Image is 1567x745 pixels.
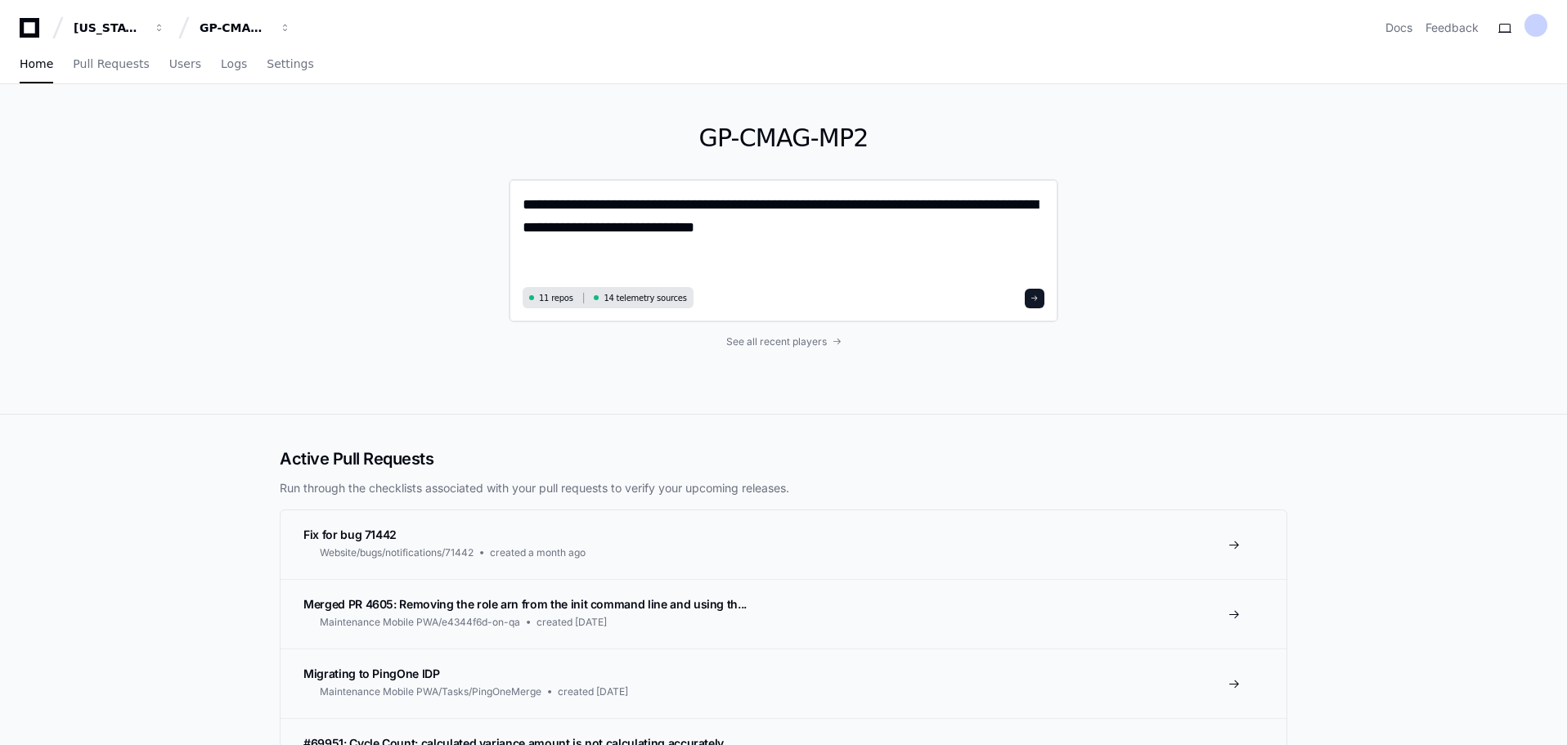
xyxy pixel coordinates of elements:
[1385,20,1412,36] a: Docs
[73,46,149,83] a: Pull Requests
[267,46,313,83] a: Settings
[73,59,149,69] span: Pull Requests
[303,527,397,541] span: Fix for bug 71442
[1426,20,1479,36] button: Feedback
[169,59,201,69] span: Users
[193,13,298,43] button: GP-CMAG-MP2
[509,123,1058,153] h1: GP-CMAG-MP2
[509,335,1058,348] a: See all recent players
[67,13,172,43] button: [US_STATE] Pacific
[604,292,686,304] span: 14 telemetry sources
[281,579,1286,649] a: Merged PR 4605: Removing the role arn from the init command line and using th...Maintenance Mobil...
[281,510,1286,579] a: Fix for bug 71442Website/bugs/notifications/71442created a month ago
[539,292,573,304] span: 11 repos
[726,335,827,348] span: See all recent players
[303,666,440,680] span: Migrating to PingOne IDP
[281,649,1286,718] a: Migrating to PingOne IDPMaintenance Mobile PWA/Tasks/PingOneMergecreated [DATE]
[221,46,247,83] a: Logs
[74,20,144,36] div: [US_STATE] Pacific
[303,597,747,611] span: Merged PR 4605: Removing the role arn from the init command line and using th...
[280,480,1287,496] p: Run through the checklists associated with your pull requests to verify your upcoming releases.
[320,546,474,559] span: Website/bugs/notifications/71442
[200,20,270,36] div: GP-CMAG-MP2
[20,59,53,69] span: Home
[320,616,520,629] span: Maintenance Mobile PWA/e4344f6d-on-qa
[558,685,628,698] span: created [DATE]
[280,447,1287,470] h2: Active Pull Requests
[221,59,247,69] span: Logs
[169,46,201,83] a: Users
[490,546,586,559] span: created a month ago
[320,685,541,698] span: Maintenance Mobile PWA/Tasks/PingOneMerge
[20,46,53,83] a: Home
[267,59,313,69] span: Settings
[537,616,607,629] span: created [DATE]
